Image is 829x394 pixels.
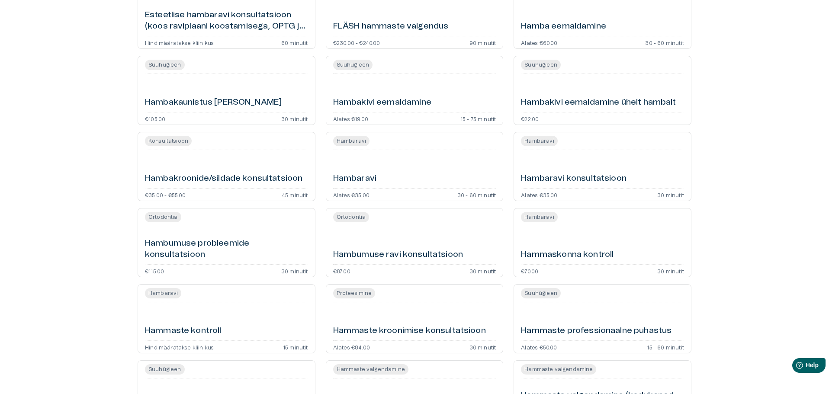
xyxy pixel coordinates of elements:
a: Open service booking details [514,132,691,201]
span: Hammaste valgendamine [521,364,596,375]
a: Open service booking details [138,56,315,125]
p: 15 - 60 minutit [647,344,684,349]
span: Suuhügieen [145,60,185,70]
p: 30 minutit [657,268,684,273]
span: Suuhügieen [521,60,561,70]
a: Open service booking details [326,284,504,353]
h6: Hambaravi konsultatsioon [521,173,627,185]
p: Alates €60.00 [521,40,557,45]
a: Open service booking details [514,56,691,125]
span: Konsultatsioon [145,136,192,146]
h6: Hamba eemaldamine [521,21,606,32]
h6: Hammaste kroonimise konsultatsioon [333,325,486,337]
a: Open service booking details [138,208,315,277]
p: 30 minutit [281,268,308,273]
p: Alates €35.00 [333,192,370,197]
h6: Hambakroonide/sildade konsultatsioon [145,173,302,185]
p: €35.00 - €55.00 [145,192,186,197]
h6: Hammaste kontroll [145,325,222,337]
span: Hambaravi [521,136,557,146]
a: Open service booking details [138,284,315,353]
h6: Hambumuse probleemide konsultatsioon [145,238,308,261]
a: Open service booking details [514,284,691,353]
a: Open service booking details [514,208,691,277]
p: 30 minutit [469,268,496,273]
a: Open service booking details [138,132,315,201]
span: Suuhügieen [145,364,185,375]
span: Proteesimine [333,288,376,298]
p: €230.00 - €240.00 [333,40,380,45]
p: €22.00 [521,116,539,121]
a: Open service booking details [326,208,504,277]
p: 30 minutit [281,116,308,121]
span: Ortodontia [145,212,181,222]
span: Suuhügieen [521,288,561,298]
p: Alates €50.00 [521,344,557,349]
p: Hind määratakse kliinikus [145,344,214,349]
p: Hind määratakse kliinikus [145,40,214,45]
p: 30 - 60 minutit [645,40,684,45]
p: 30 minutit [469,344,496,349]
p: Alates €84.00 [333,344,370,349]
a: Open service booking details [326,56,504,125]
p: €105.00 [145,116,165,121]
p: 15 minutit [283,344,308,349]
p: €115.00 [145,268,164,273]
h6: FLÄSH hammaste valgendus [333,21,449,32]
span: Ortodontia [333,212,370,222]
p: 60 minutit [281,40,308,45]
span: Hambaravi [521,212,557,222]
h6: Hambakivi eemaldamine [333,97,431,109]
p: 45 minutit [282,192,308,197]
p: 15 - 75 minutit [460,116,496,121]
span: Hambaravi [333,136,370,146]
p: 30 - 60 minutit [457,192,496,197]
span: Hammaste valgendamine [333,364,408,375]
span: Hambaravi [145,288,181,298]
iframe: Help widget launcher [762,355,829,379]
h6: Hambumuse ravi konsultatsioon [333,249,463,261]
h6: Hammaste professionaalne puhastus [521,325,672,337]
p: 90 minutit [469,40,496,45]
p: €70.00 [521,268,538,273]
a: Open service booking details [326,132,504,201]
p: €87.00 [333,268,350,273]
p: Alates €35.00 [521,192,557,197]
span: Suuhügieen [333,60,373,70]
h6: Hambakaunistus [PERSON_NAME] [145,97,282,109]
h6: Hammaskonna kontroll [521,249,614,261]
p: Alates €19.00 [333,116,368,121]
h6: Hambakivi eemaldamine ühelt hambalt [521,97,676,109]
p: 30 minutit [657,192,684,197]
h6: Hambaravi [333,173,376,185]
h6: Esteetlise hambaravi konsultatsioon (koos raviplaani koostamisega, OPTG ja CBCT) [145,10,308,32]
